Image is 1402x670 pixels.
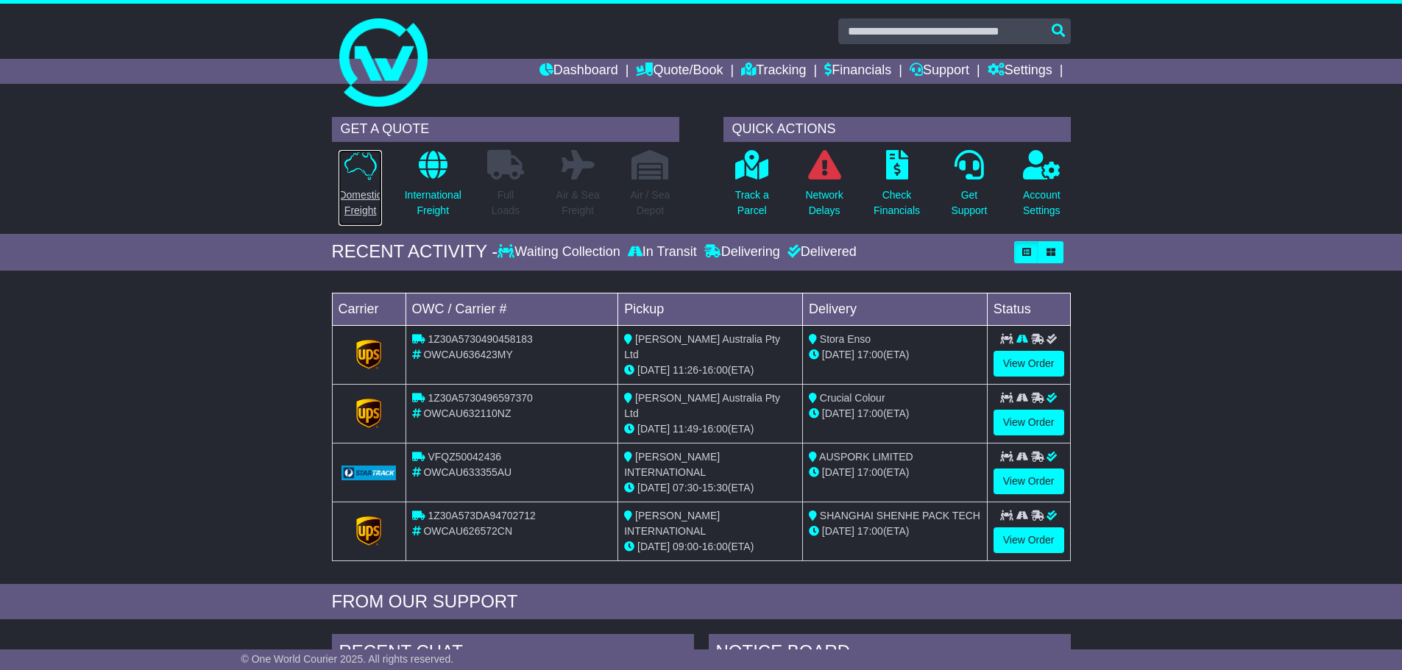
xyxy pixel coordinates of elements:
[539,59,618,84] a: Dashboard
[428,510,535,521] span: 1Z30A573DA94702712
[809,524,981,539] div: (ETA)
[702,541,728,552] span: 16:00
[624,392,780,419] span: [PERSON_NAME] Australia Pty Ltd
[988,59,1052,84] a: Settings
[820,392,885,404] span: Crucial Colour
[723,117,1071,142] div: QUICK ACTIONS
[423,407,511,419] span: OWCAU632110NZ
[637,364,670,376] span: [DATE]
[637,482,670,493] span: [DATE]
[673,482,698,493] span: 07:30
[487,188,524,218] p: Full Loads
[857,407,883,419] span: 17:00
[734,149,770,227] a: Track aParcel
[624,363,796,378] div: - (ETA)
[824,59,891,84] a: Financials
[809,347,981,363] div: (ETA)
[423,525,512,537] span: OWCAU626572CN
[636,59,723,84] a: Quote/Book
[673,541,698,552] span: 09:00
[356,516,381,546] img: GetCarrierServiceLogo
[556,188,600,218] p: Air & Sea Freight
[741,59,806,84] a: Tracking
[332,293,406,325] td: Carrier
[735,188,769,218] p: Track a Parcel
[332,591,1071,613] div: FROM OUR SUPPORT
[332,117,679,142] div: GET A QUOTE
[702,423,728,435] span: 16:00
[338,149,382,227] a: DomesticFreight
[624,480,796,496] div: - (ETA)
[637,541,670,552] span: [DATE]
[673,364,698,376] span: 11:26
[994,468,1064,494] a: View Order
[428,451,501,463] span: VFQZ50042436
[857,466,883,478] span: 17:00
[428,333,532,345] span: 1Z30A5730490458183
[423,349,512,360] span: OWCAU636423MY
[874,188,920,218] p: Check Financials
[951,188,987,218] p: Get Support
[819,451,913,463] span: AUSPORK LIMITED
[339,188,381,218] p: Domestic Freight
[404,149,462,227] a: InternationalFreight
[428,392,532,404] span: 1Z30A5730496597370
[423,466,511,478] span: OWCAU633355AU
[994,410,1064,435] a: View Order
[341,466,397,480] img: GetCarrierServiceLogo
[673,423,698,435] span: 11:49
[950,149,988,227] a: GetSupport
[332,241,498,263] div: RECENT ACTIVITY -
[857,349,883,360] span: 17:00
[405,188,461,218] p: International Freight
[822,525,854,537] span: [DATE]
[637,423,670,435] span: [DATE]
[809,406,981,421] div: (ETA)
[820,333,871,345] span: Stora Enso
[624,244,701,260] div: In Transit
[701,244,784,260] div: Delivering
[618,293,803,325] td: Pickup
[241,653,454,665] span: © One World Courier 2025. All rights reserved.
[356,399,381,428] img: GetCarrierServiceLogo
[805,188,843,218] p: Network Delays
[702,364,728,376] span: 16:00
[822,407,854,419] span: [DATE]
[873,149,921,227] a: CheckFinancials
[994,351,1064,377] a: View Order
[822,349,854,360] span: [DATE]
[624,510,720,537] span: [PERSON_NAME] INTERNATIONAL
[624,421,796,437] div: - (ETA)
[910,59,969,84] a: Support
[1022,149,1061,227] a: AccountSettings
[987,293,1070,325] td: Status
[802,293,987,325] td: Delivery
[820,510,980,521] span: SHANGHAI SHENHE PACK TECH
[624,451,720,478] span: [PERSON_NAME] INTERNATIONAL
[994,527,1064,553] a: View Order
[624,539,796,555] div: - (ETA)
[406,293,618,325] td: OWC / Carrier #
[356,340,381,369] img: GetCarrierServiceLogo
[822,466,854,478] span: [DATE]
[1023,188,1061,218] p: Account Settings
[809,465,981,480] div: (ETA)
[624,333,780,360] span: [PERSON_NAME] Australia Pty Ltd
[498,244,623,260] div: Waiting Collection
[631,188,670,218] p: Air / Sea Depot
[702,482,728,493] span: 15:30
[857,525,883,537] span: 17:00
[784,244,857,260] div: Delivered
[804,149,843,227] a: NetworkDelays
